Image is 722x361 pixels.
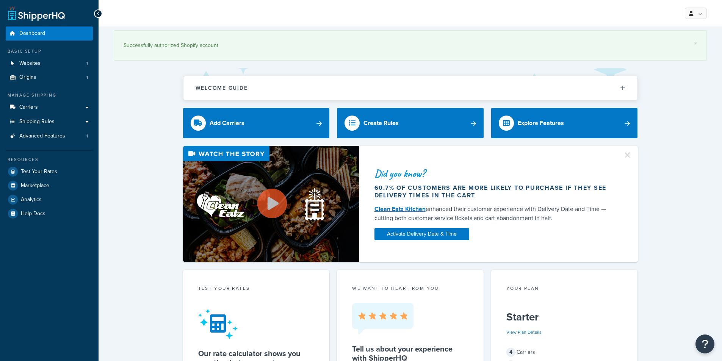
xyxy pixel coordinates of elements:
button: Open Resource Center [695,334,714,353]
a: Websites1 [6,56,93,70]
a: Carriers [6,100,93,114]
span: Analytics [21,197,42,203]
img: Video thumbnail [183,146,359,262]
a: Activate Delivery Date & Time [374,228,469,240]
p: we want to hear from you [352,285,468,292]
div: Carriers [506,347,623,358]
span: Carriers [19,104,38,111]
a: Create Rules [337,108,484,138]
div: 60.7% of customers are more likely to purchase if they see delivery times in the cart [374,184,614,199]
span: Websites [19,60,41,67]
li: Origins [6,70,93,84]
span: 1 [86,74,88,81]
div: Your Plan [506,285,623,294]
span: Test Your Rates [21,169,57,175]
a: Clean Eatz Kitchen [374,205,426,213]
span: Marketplace [21,183,49,189]
a: Marketplace [6,179,93,192]
div: Manage Shipping [6,92,93,98]
a: Dashboard [6,27,93,41]
span: 4 [506,348,515,357]
div: Basic Setup [6,48,93,55]
div: Explore Features [518,118,564,128]
a: Add Carriers [183,108,330,138]
h2: Welcome Guide [196,85,248,91]
span: Origins [19,74,36,81]
a: Analytics [6,193,93,206]
a: × [694,40,697,46]
li: Advanced Features [6,129,93,143]
span: 1 [86,60,88,67]
div: Test your rates [198,285,315,294]
span: 1 [86,133,88,139]
div: Successfully authorized Shopify account [124,40,697,51]
a: Explore Features [491,108,638,138]
div: Did you know? [374,168,614,179]
span: Help Docs [21,211,45,217]
a: Origins1 [6,70,93,84]
a: Advanced Features1 [6,129,93,143]
a: Help Docs [6,207,93,220]
a: Shipping Rules [6,115,93,129]
span: Shipping Rules [19,119,55,125]
button: Welcome Guide [183,76,637,100]
div: Create Rules [363,118,399,128]
div: Add Carriers [210,118,244,128]
div: Resources [6,156,93,163]
div: enhanced their customer experience with Delivery Date and Time — cutting both customer service ti... [374,205,614,223]
h5: Starter [506,311,623,323]
li: Websites [6,56,93,70]
span: Advanced Features [19,133,65,139]
span: Dashboard [19,30,45,37]
a: Test Your Rates [6,165,93,178]
a: View Plan Details [506,329,542,336]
